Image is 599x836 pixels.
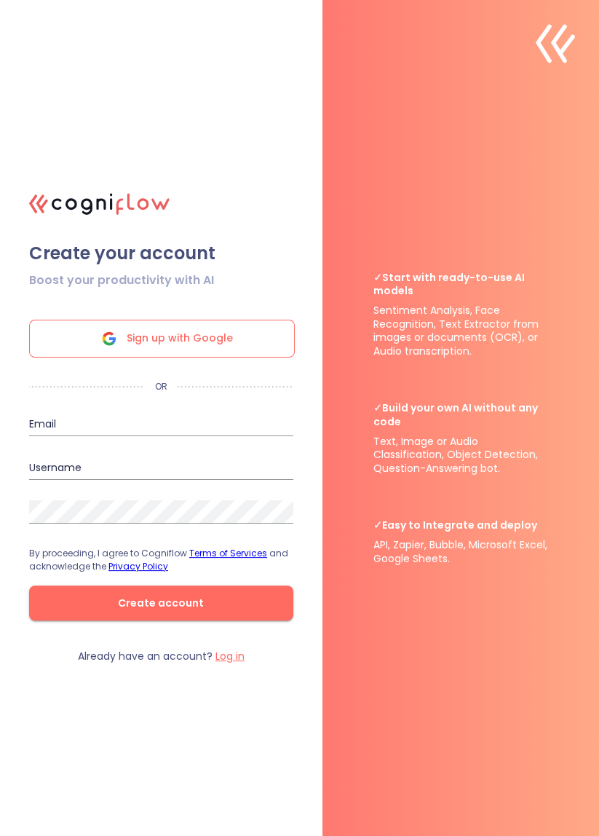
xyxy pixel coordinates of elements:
span: Sign up with Google [127,320,233,357]
span: Build your own AI without any code [373,401,548,428]
b: ✓ [373,518,382,532]
button: Create account [29,585,293,620]
div: Sign up with Google [29,320,295,358]
p: OR [145,381,178,393]
a: Terms of Services [189,547,267,559]
b: ✓ [373,270,382,285]
p: Already have an account? [78,650,245,663]
a: Privacy Policy [108,560,168,572]
span: Create account [52,594,270,612]
p: API, Zapier, Bubble, Microsoft Excel, Google Sheets. [373,518,548,565]
p: By proceeding, I agree to Cogniflow and acknowledge the [29,547,293,573]
span: Create your account [29,242,293,264]
p: Text, Image or Audio Classification, Object Detection, Question-Answering bot. [373,401,548,475]
label: Log in [215,649,245,663]
span: Easy to Integrate and deploy [373,518,548,532]
b: ✓ [373,401,382,415]
span: Start with ready-to-use AI models [373,271,548,298]
span: Boost your productivity with AI [29,272,214,289]
p: Sentiment Analysis, Face Recognition, Text Extractor from images or documents (OCR), or Audio tra... [373,271,548,358]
